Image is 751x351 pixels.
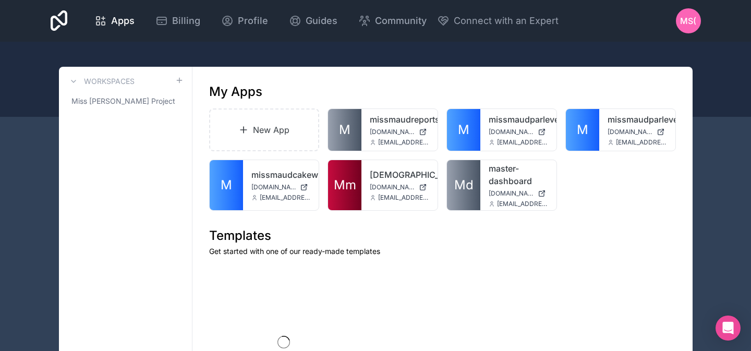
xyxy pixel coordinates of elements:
span: M [577,122,588,138]
span: [DOMAIN_NAME] [489,128,534,136]
span: [DOMAIN_NAME] [251,183,296,191]
div: Open Intercom Messenger [716,316,741,341]
p: Get started with one of our ready-made templates [209,246,676,257]
h3: Workspaces [84,76,135,87]
span: Billing [172,14,200,28]
a: New App [209,108,320,151]
a: M [210,160,243,210]
a: Guides [281,9,346,32]
span: [EMAIL_ADDRESS][DOMAIN_NAME] [497,200,548,208]
span: M [221,177,232,193]
span: Guides [306,14,337,28]
span: [EMAIL_ADDRESS][DOMAIN_NAME] [378,193,429,202]
a: master-dashboard [489,162,548,187]
span: [DOMAIN_NAME] [608,128,652,136]
a: [DOMAIN_NAME] [370,128,429,136]
a: M [566,109,599,151]
span: M [458,122,469,138]
span: [EMAIL_ADDRESS][DOMAIN_NAME] [378,138,429,147]
a: M [328,109,361,151]
a: missmaudcakewriting [251,168,311,181]
a: missmaudparlevels [489,113,548,126]
a: Md [447,160,480,210]
a: Profile [213,9,276,32]
span: Connect with an Expert [454,14,559,28]
a: Workspaces [67,75,135,88]
a: [DEMOGRAPHIC_DATA] [370,168,429,181]
a: [DOMAIN_NAME] [608,128,667,136]
span: Profile [238,14,268,28]
span: [DOMAIN_NAME] [370,128,415,136]
span: [EMAIL_ADDRESS][DOMAIN_NAME] [616,138,667,147]
a: missmaudreports [370,113,429,126]
a: [DOMAIN_NAME] [489,189,548,198]
span: M [339,122,350,138]
span: [EMAIL_ADDRESS][DOMAIN_NAME] [260,193,311,202]
a: missmaudparlevelsupdate [608,113,667,126]
span: MS( [680,15,696,27]
h1: My Apps [209,83,262,100]
span: Apps [111,14,135,28]
span: Md [454,177,474,193]
a: [DOMAIN_NAME] [370,183,429,191]
a: Miss [PERSON_NAME] Project [67,92,184,111]
span: Miss [PERSON_NAME] Project [71,96,175,106]
button: Connect with an Expert [437,14,559,28]
span: [DOMAIN_NAME] [489,189,534,198]
span: [EMAIL_ADDRESS][DOMAIN_NAME] [497,138,548,147]
a: [DOMAIN_NAME] [251,183,311,191]
a: M [447,109,480,151]
span: Mm [334,177,356,193]
span: Community [375,14,427,28]
a: [DOMAIN_NAME] [489,128,548,136]
a: Mm [328,160,361,210]
a: Apps [86,9,143,32]
a: Community [350,9,435,32]
span: [DOMAIN_NAME] [370,183,415,191]
h1: Templates [209,227,676,244]
a: Billing [147,9,209,32]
